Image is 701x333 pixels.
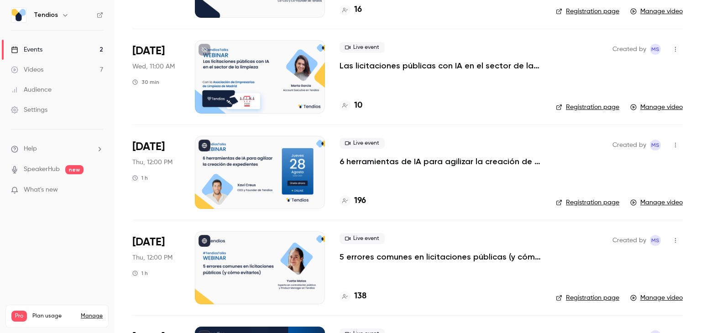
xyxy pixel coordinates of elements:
a: 10 [340,99,362,112]
iframe: Noticeable Trigger [92,186,103,194]
a: 6 herramientas de IA para agilizar la creación de expedientes [340,156,541,167]
span: What's new [24,185,58,195]
span: Maria Serra [650,140,661,151]
h4: 196 [354,195,366,207]
a: 138 [340,290,366,302]
div: 1 h [132,270,148,277]
span: Live event [340,233,385,244]
div: Audience [11,85,52,94]
span: Thu, 12:00 PM [132,253,173,262]
span: Created by [612,235,646,246]
span: MS [651,140,659,151]
h4: 138 [354,290,366,302]
span: [DATE] [132,235,165,250]
div: Videos [11,65,43,74]
span: [DATE] [132,44,165,58]
span: Created by [612,44,646,55]
span: new [65,165,84,174]
div: 30 min [132,78,159,86]
a: Manage video [630,198,683,207]
span: Live event [340,138,385,149]
a: Manage video [630,293,683,302]
div: Events [11,45,42,54]
a: Registration page [556,293,619,302]
span: MS [651,44,659,55]
span: Maria Serra [650,235,661,246]
h6: Tendios [34,10,58,20]
a: Manage video [630,7,683,16]
h4: 16 [354,4,362,16]
div: Settings [11,105,47,114]
div: Sep 10 Wed, 11:00 AM (Europe/Madrid) [132,40,180,113]
span: Maria Serra [650,44,661,55]
a: Manage [81,312,103,320]
a: Manage video [630,103,683,112]
span: Live event [340,42,385,53]
div: 1 h [132,174,148,182]
span: Created by [612,140,646,151]
a: SpeakerHub [24,165,60,174]
span: Plan usage [32,312,75,320]
span: Wed, 11:00 AM [132,62,175,71]
li: help-dropdown-opener [11,144,103,154]
span: MS [651,235,659,246]
a: Registration page [556,198,619,207]
div: Jun 26 Thu, 12:00 PM (Europe/Madrid) [132,231,180,304]
a: Registration page [556,103,619,112]
div: Aug 28 Thu, 12:00 PM (Europe/Madrid) [132,136,180,209]
a: Las licitaciones públicas con IA en el sector de la limpieza [340,60,541,71]
span: [DATE] [132,140,165,154]
span: Thu, 12:00 PM [132,158,173,167]
a: 16 [340,4,362,16]
a: 5 errores comunes en licitaciones públicas (y cómo evitarlos) [340,251,541,262]
a: Registration page [556,7,619,16]
a: 196 [340,195,366,207]
span: Help [24,144,37,154]
img: Tendios [11,8,26,22]
h4: 10 [354,99,362,112]
span: Pro [11,311,27,322]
